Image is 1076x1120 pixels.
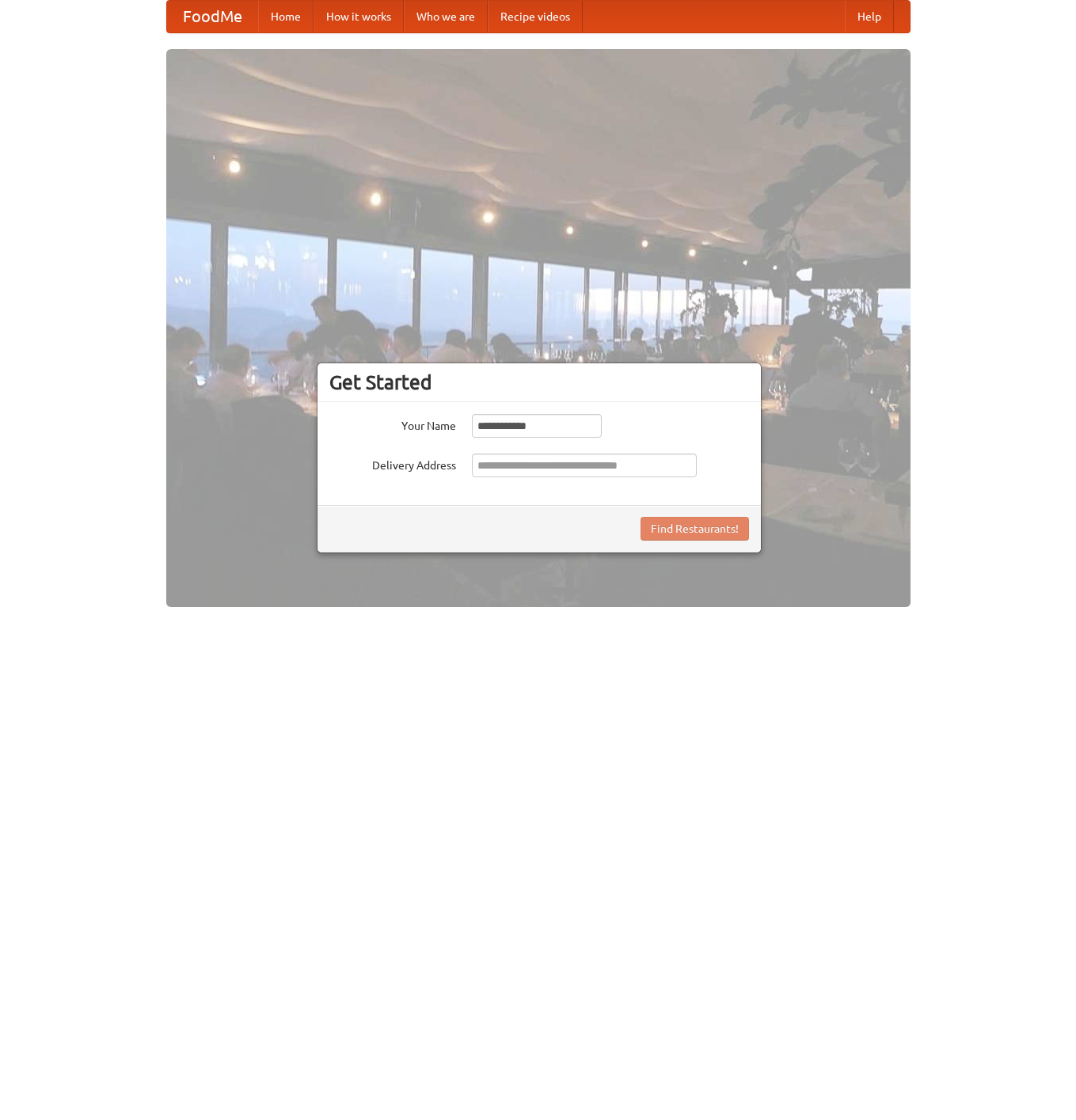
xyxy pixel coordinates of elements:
[488,1,583,32] a: Recipe videos
[258,1,314,32] a: Home
[167,1,258,32] a: FoodMe
[404,1,488,32] a: Who we are
[329,454,456,473] label: Delivery Address
[329,414,456,434] label: Your Name
[314,1,404,32] a: How it works
[641,517,749,541] button: Find Restaurants!
[329,370,749,394] h3: Get Started
[845,1,894,32] a: Help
